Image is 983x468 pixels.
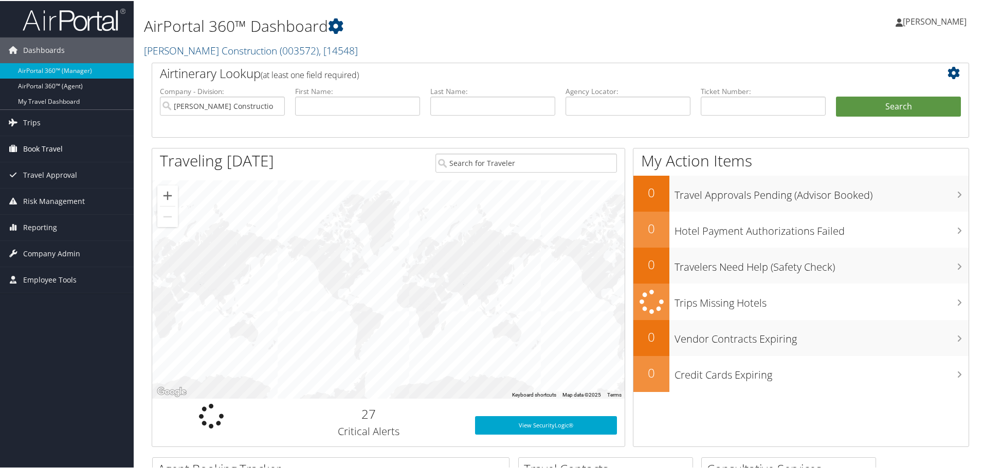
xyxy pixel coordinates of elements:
[633,355,969,391] a: 0Credit Cards Expiring
[562,391,601,397] span: Map data ©2025
[633,149,969,171] h1: My Action Items
[160,149,274,171] h1: Traveling [DATE]
[157,205,178,226] button: Zoom out
[633,175,969,211] a: 0Travel Approvals Pending (Advisor Booked)
[278,404,460,422] h2: 27
[23,214,57,239] span: Reporting
[896,5,977,36] a: [PERSON_NAME]
[23,240,80,266] span: Company Admin
[633,255,669,272] h2: 0
[295,85,420,96] label: First Name:
[675,182,969,201] h3: Travel Approvals Pending (Advisor Booked)
[675,362,969,381] h3: Credit Cards Expiring
[633,219,669,236] h2: 0
[23,161,77,187] span: Travel Approval
[157,184,178,205] button: Zoom in
[607,391,622,397] a: Terms (opens in new tab)
[675,254,969,273] h3: Travelers Need Help (Safety Check)
[280,43,319,57] span: ( 003572 )
[836,96,961,116] button: Search
[675,326,969,345] h3: Vendor Contracts Expiring
[903,15,967,26] span: [PERSON_NAME]
[144,14,699,36] h1: AirPortal 360™ Dashboard
[23,109,41,135] span: Trips
[160,64,893,81] h2: Airtinerary Lookup
[633,183,669,200] h2: 0
[566,85,690,96] label: Agency Locator:
[430,85,555,96] label: Last Name:
[278,423,460,438] h3: Critical Alerts
[675,218,969,237] h3: Hotel Payment Authorizations Failed
[155,384,189,398] img: Google
[633,283,969,319] a: Trips Missing Hotels
[23,135,63,161] span: Book Travel
[23,36,65,62] span: Dashboards
[675,290,969,309] h3: Trips Missing Hotels
[701,85,826,96] label: Ticket Number:
[155,384,189,398] a: Open this area in Google Maps (opens a new window)
[633,247,969,283] a: 0Travelers Need Help (Safety Check)
[160,85,285,96] label: Company - Division:
[23,266,77,292] span: Employee Tools
[319,43,358,57] span: , [ 14548 ]
[633,211,969,247] a: 0Hotel Payment Authorizations Failed
[435,153,617,172] input: Search for Traveler
[633,327,669,345] h2: 0
[23,188,85,213] span: Risk Management
[633,363,669,381] h2: 0
[261,68,359,80] span: (at least one field required)
[633,319,969,355] a: 0Vendor Contracts Expiring
[512,390,556,398] button: Keyboard shortcuts
[23,7,125,31] img: airportal-logo.png
[475,415,617,434] a: View SecurityLogic®
[144,43,358,57] a: [PERSON_NAME] Construction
